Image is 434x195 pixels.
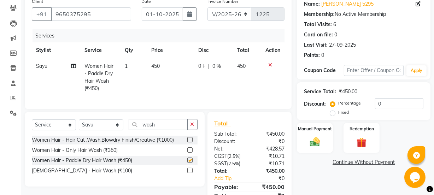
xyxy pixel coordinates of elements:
[304,0,320,8] div: Name:
[321,0,374,8] a: [PERSON_NAME] 5295
[304,41,328,49] div: Last Visit:
[250,167,290,175] div: ₹450.00
[32,157,132,164] div: Women Hair - Paddle Dry Hair Wash (₹450)
[250,130,290,138] div: ₹450.00
[32,147,118,154] div: Women Hair - Only Hair Wash (₹350)
[261,42,285,58] th: Action
[215,160,227,167] span: SGST
[32,136,174,144] div: Women Hair - Hair Cut ,Wash,Blowdry Finish/Creative (₹1000)
[80,42,121,58] th: Service
[304,52,320,59] div: Points:
[212,63,221,70] span: 0 %
[209,145,250,153] div: Net:
[32,167,132,175] div: [DEMOGRAPHIC_DATA] - Hair Wash (₹100)
[32,42,80,58] th: Stylist
[237,63,246,69] span: 450
[147,42,194,58] th: Price
[353,136,370,149] img: _gift.svg
[307,136,323,148] img: _cash.svg
[36,63,47,69] span: Sayu
[209,160,250,167] div: ( )
[209,153,250,160] div: ( )
[304,31,333,39] div: Card on file:
[304,11,423,18] div: No Active Membership
[298,159,429,166] a: Continue Without Payment
[350,126,374,132] label: Redemption
[298,126,332,132] label: Manual Payment
[125,63,128,69] span: 1
[338,109,349,116] label: Fixed
[304,67,344,74] div: Coupon Code
[129,119,187,130] input: Search or Scan
[250,138,290,145] div: ₹0
[321,52,324,59] div: 0
[250,160,290,167] div: ₹10.71
[338,100,361,106] label: Percentage
[209,130,250,138] div: Sub Total:
[304,100,326,108] div: Discount:
[33,29,290,42] div: Services
[152,63,160,69] span: 450
[250,183,290,191] div: ₹450.00
[339,88,357,95] div: ₹450.00
[121,42,147,58] th: Qty
[334,31,337,39] div: 0
[194,42,233,58] th: Disc
[32,7,52,21] button: +91
[229,161,239,166] span: 2.5%
[256,175,290,182] div: ₹0
[250,145,290,153] div: ₹428.57
[208,63,210,70] span: |
[229,153,240,159] span: 2.5%
[406,65,427,76] button: Apply
[51,7,131,21] input: Search by Name/Mobile/Email/Code
[209,167,250,175] div: Total:
[304,88,336,95] div: Service Total:
[304,21,332,28] div: Total Visits:
[329,41,356,49] div: 27-09-2025
[304,11,335,18] div: Membership:
[209,183,250,191] div: Payable:
[84,63,113,91] span: Women Hair - Paddle Dry Hair Wash (₹450)
[198,63,205,70] span: 0 F
[404,167,427,188] iframe: chat widget
[333,21,336,28] div: 6
[233,42,261,58] th: Total
[344,65,404,76] input: Enter Offer / Coupon Code
[215,153,228,159] span: CGST
[209,175,256,182] a: Add Tip
[209,138,250,145] div: Discount:
[250,153,290,160] div: ₹10.71
[215,120,231,127] span: Total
